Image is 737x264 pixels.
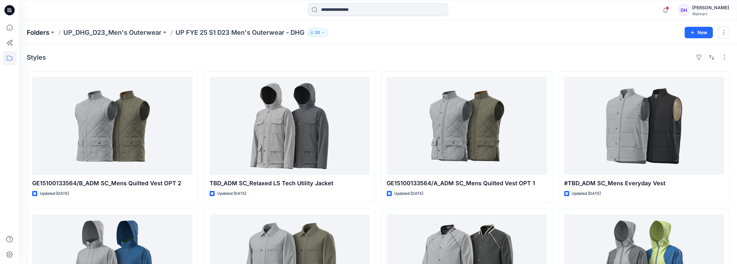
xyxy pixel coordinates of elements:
p: TBD_ADM SC_Relaxed LS Tech Utility Jacket [210,179,370,188]
div: [PERSON_NAME] [692,4,729,11]
p: Updated [DATE] [394,190,423,197]
p: UP FYE 25 S1 D23 Men's Outerwear - DHG [175,28,304,37]
a: GE15100133564/A_ADM SC_Mens Quilted Vest OPT 1 [387,77,547,175]
button: 30 [307,28,328,37]
p: #TBD_ADM SC_Mens Everyday Vest [564,179,724,188]
p: GE15100133564/A_ADM SC_Mens Quilted Vest OPT 1 [387,179,547,188]
p: 30 [315,29,320,36]
div: DH [678,4,690,16]
h4: Styles [27,54,46,61]
a: TBD_ADM SC_Relaxed LS Tech Utility Jacket [210,77,370,175]
a: UP_DHG_D23_Men's Outerwear [63,28,161,37]
div: Walmart [692,11,729,16]
p: Updated [DATE] [572,190,601,197]
p: Updated [DATE] [217,190,246,197]
a: GE15100133564/B_ADM SC_Mens Quilted Vest OPT 2 [32,77,192,175]
p: Updated [DATE] [40,190,69,197]
a: Folders [27,28,49,37]
p: GE15100133564/B_ADM SC_Mens Quilted Vest OPT 2 [32,179,192,188]
a: #TBD_ADM SC_Mens Everyday Vest [564,77,724,175]
button: New [684,27,713,38]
